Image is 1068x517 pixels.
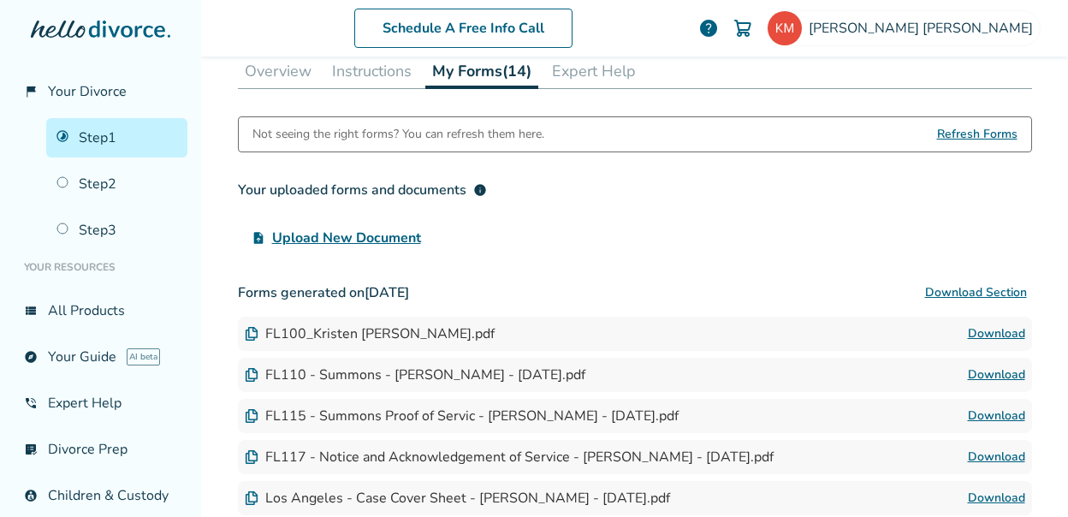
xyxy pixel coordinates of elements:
[698,18,719,39] a: help
[24,489,38,502] span: account_child
[272,228,421,248] span: Upload New Document
[245,324,495,343] div: FL100_Kristen [PERSON_NAME].pdf
[473,183,487,197] span: info
[238,276,1032,310] h3: Forms generated on [DATE]
[968,406,1025,426] a: Download
[245,327,258,341] img: Document
[768,11,802,45] img: peaceluvnkp@yahoo.com
[920,276,1032,310] button: Download Section
[245,489,670,508] div: Los Angeles - Case Cover Sheet - [PERSON_NAME] - [DATE].pdf
[245,450,258,464] img: Document
[14,337,187,377] a: exploreYour GuideAI beta
[354,9,573,48] a: Schedule A Free Info Call
[245,409,258,423] img: Document
[968,365,1025,385] a: Download
[968,447,1025,467] a: Download
[14,383,187,423] a: phone_in_talkExpert Help
[14,476,187,515] a: account_childChildren & Custody
[809,19,1040,38] span: [PERSON_NAME] [PERSON_NAME]
[968,324,1025,344] a: Download
[245,365,585,384] div: FL110 - Summons - [PERSON_NAME] - [DATE].pdf
[238,180,487,200] div: Your uploaded forms and documents
[252,231,265,245] span: upload_file
[127,348,160,365] span: AI beta
[24,85,38,98] span: flag_2
[245,491,258,505] img: Document
[252,117,544,152] div: Not seeing the right forms? You can refresh them here.
[733,18,753,39] img: Cart
[24,396,38,410] span: phone_in_talk
[24,443,38,456] span: list_alt_check
[245,368,258,382] img: Document
[245,407,679,425] div: FL115 - Summons Proof of Servic - [PERSON_NAME] - [DATE].pdf
[545,54,643,88] button: Expert Help
[14,291,187,330] a: view_listAll Products
[245,448,774,466] div: FL117 - Notice and Acknowledgement of Service - [PERSON_NAME] - [DATE].pdf
[937,117,1018,152] span: Refresh Forms
[46,118,187,157] a: Step1
[24,350,38,364] span: explore
[24,304,38,318] span: view_list
[14,72,187,111] a: flag_2Your Divorce
[238,54,318,88] button: Overview
[325,54,418,88] button: Instructions
[982,435,1068,517] iframe: Chat Widget
[48,82,127,101] span: Your Divorce
[425,54,538,89] button: My Forms(14)
[14,430,187,469] a: list_alt_checkDivorce Prep
[14,250,187,284] li: Your Resources
[46,164,187,204] a: Step2
[968,488,1025,508] a: Download
[46,211,187,250] a: Step3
